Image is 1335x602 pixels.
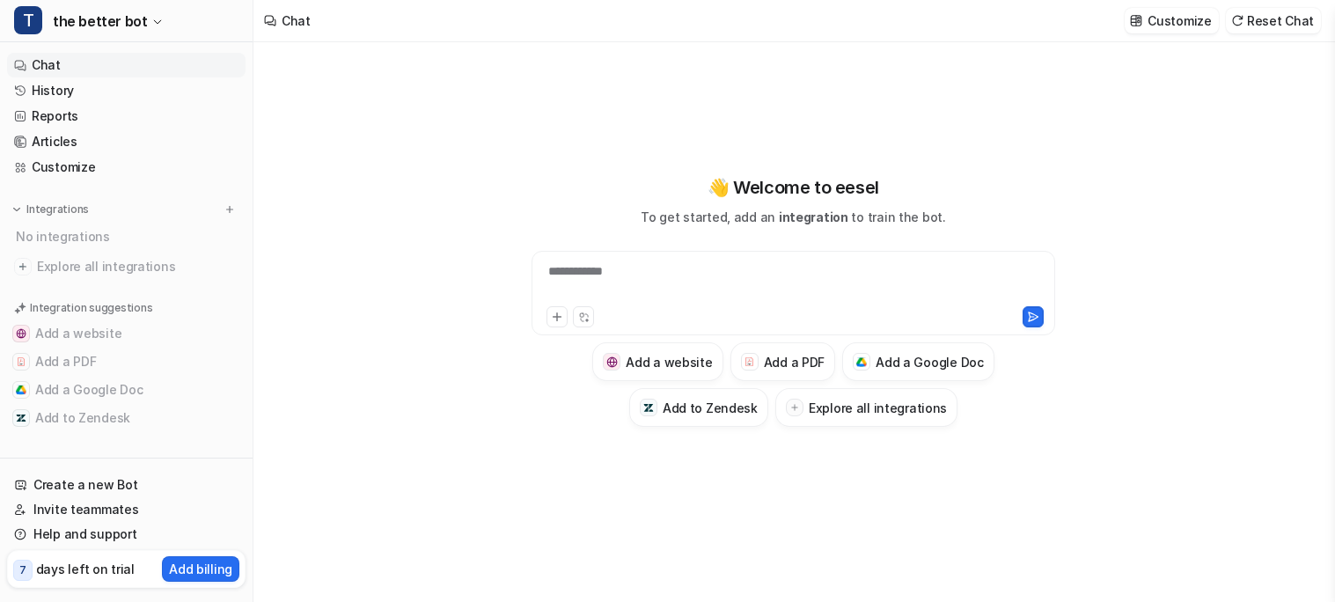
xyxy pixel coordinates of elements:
p: To get started, add an to train the bot. [641,208,945,226]
h3: Add a PDF [764,353,825,371]
div: No integrations [11,222,246,251]
button: Add to ZendeskAdd to Zendesk [629,388,768,427]
p: 👋 Welcome to eesel [708,174,879,201]
button: Add a websiteAdd a website [592,342,723,381]
h3: Add a website [626,353,712,371]
p: 7 [19,562,26,578]
img: customize [1130,14,1142,27]
a: Customize [7,155,246,180]
img: Add a website [16,328,26,339]
button: Add to ZendeskAdd to Zendesk [7,404,246,432]
a: Explore all integrations [7,254,246,279]
button: Add billing [162,556,239,582]
a: Help and support [7,522,246,547]
button: Add a websiteAdd a website [7,319,246,348]
p: Integration suggestions [30,300,152,316]
button: Add a Google DocAdd a Google Doc [7,376,246,404]
img: explore all integrations [14,258,32,275]
a: History [7,78,246,103]
p: Add billing [169,560,232,578]
button: Integrations [7,201,94,218]
img: Add a PDF [744,356,755,367]
p: days left on trial [36,560,135,578]
span: T [14,6,42,34]
a: Chat [7,53,246,77]
a: Reports [7,104,246,128]
h3: Add to Zendesk [663,399,758,417]
div: Chat [282,11,311,30]
button: Add a PDFAdd a PDF [7,348,246,376]
h3: Add a Google Doc [876,353,984,371]
img: expand menu [11,203,23,216]
button: Customize [1125,8,1218,33]
span: the better bot [53,9,147,33]
h3: Explore all integrations [809,399,947,417]
span: Explore all integrations [37,253,238,281]
img: Add to Zendesk [643,402,655,414]
p: Integrations [26,202,89,217]
button: Explore all integrations [775,388,957,427]
img: Add a Google Doc [856,357,868,368]
img: Add a Google Doc [16,385,26,395]
p: Customize [1148,11,1211,30]
span: integration [779,209,848,224]
img: menu_add.svg [224,203,236,216]
button: Add a Google DocAdd a Google Doc [842,342,994,381]
button: Reset Chat [1226,8,1321,33]
img: reset [1231,14,1243,27]
a: Create a new Bot [7,473,246,497]
img: Add to Zendesk [16,413,26,423]
a: Invite teammates [7,497,246,522]
a: Articles [7,129,246,154]
img: Add a website [606,356,618,368]
button: Add a PDFAdd a PDF [730,342,835,381]
img: Add a PDF [16,356,26,367]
